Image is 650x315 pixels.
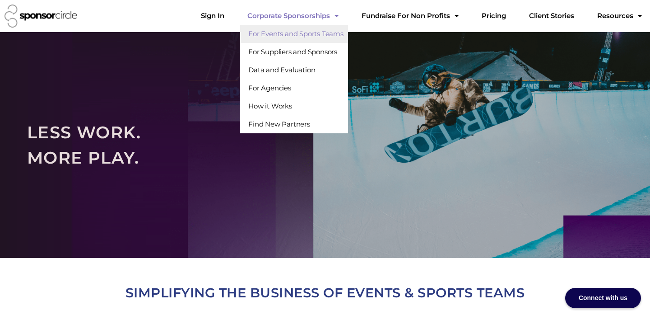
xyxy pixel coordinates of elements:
a: Resources [590,7,649,25]
a: Find New Partners [240,115,348,133]
ul: Corporate SponsorshipsMenu Toggle [240,25,348,133]
a: For Events and Sports Teams [240,25,348,43]
a: Data and Evaluation [240,61,348,79]
a: For Agencies [240,79,348,97]
nav: Menu [194,7,649,25]
a: Fundraise For Non ProfitsMenu Toggle [354,7,466,25]
a: Sign In [194,7,232,25]
a: Client Stories [522,7,581,25]
a: Corporate SponsorshipsMenu Toggle [240,7,346,25]
a: Pricing [474,7,513,25]
h2: SIMPLIFYING THE BUSINESS OF EVENTS & SPORTS TEAMS [72,282,578,304]
img: Sponsor Circle logo [5,5,77,28]
div: Connect with us [565,288,641,308]
a: How it Works [240,97,348,115]
a: For Suppliers and Sponsors [240,43,348,61]
h2: LESS WORK. MORE PLAY. [27,120,623,170]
